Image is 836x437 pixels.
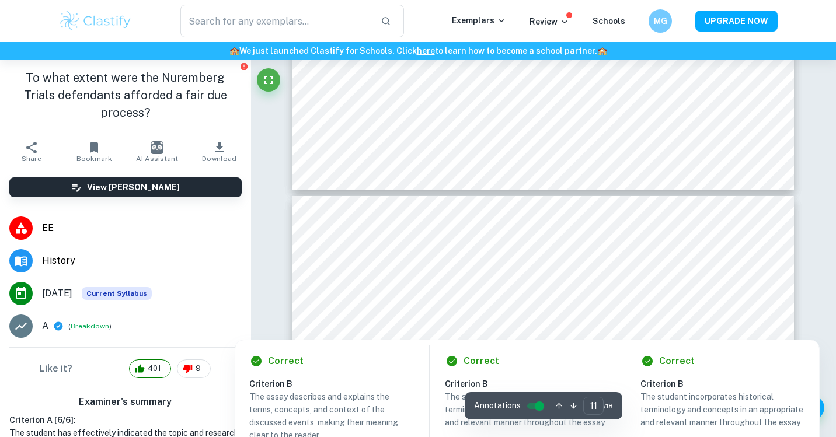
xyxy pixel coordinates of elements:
[42,286,72,300] span: [DATE]
[188,135,250,168] button: Download
[71,321,109,331] button: Breakdown
[40,362,72,376] h6: Like it?
[695,11,778,32] button: UPGRADE NOW
[22,155,41,163] span: Share
[76,155,112,163] span: Bookmark
[9,414,242,426] h6: Criterion A [ 6 / 6 ]:
[136,155,178,163] span: AI Assistant
[268,354,304,368] h6: Correct
[474,400,521,412] span: Annotations
[604,401,613,411] span: / 18
[445,390,609,429] p: The student incorporates historical terminology and concepts in an appropriate and relevant manne...
[68,321,112,332] span: ( )
[445,377,619,390] h6: Criterion B
[82,287,152,300] span: Current Syllabus
[2,44,834,57] h6: We just launched Clastify for Schools. Click to learn how to become a school partner.
[5,395,246,409] h6: Examiner's summary
[42,254,242,268] span: History
[189,363,207,375] span: 9
[42,221,242,235] span: EE
[58,9,133,33] img: Clastify logo
[87,181,180,194] h6: View [PERSON_NAME]
[659,354,695,368] h6: Correct
[62,135,125,168] button: Bookmark
[126,135,188,168] button: AI Assistant
[249,377,423,390] h6: Criterion B
[229,46,239,55] span: 🏫
[82,287,152,300] div: This exemplar is based on the current syllabus. Feel free to refer to it for inspiration/ideas wh...
[240,62,249,71] button: Report issue
[640,390,805,429] p: The student incorporates historical terminology and concepts in an appropriate and relevant manne...
[417,46,435,55] a: here
[141,363,168,375] span: 401
[649,9,672,33] button: MG
[464,354,499,368] h6: Correct
[597,46,607,55] span: 🏫
[180,5,371,37] input: Search for any exemplars...
[9,177,242,197] button: View [PERSON_NAME]
[593,16,625,26] a: Schools
[202,155,236,163] span: Download
[452,14,506,27] p: Exemplars
[654,15,667,27] h6: MG
[257,68,280,92] button: Fullscreen
[151,141,163,154] img: AI Assistant
[640,377,814,390] h6: Criterion B
[42,319,48,333] p: A
[129,359,171,378] div: 401
[530,15,569,28] p: Review
[177,359,211,378] div: 9
[9,69,242,121] h1: To what extent were the Nuremberg Trials defendants afforded a fair due process?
